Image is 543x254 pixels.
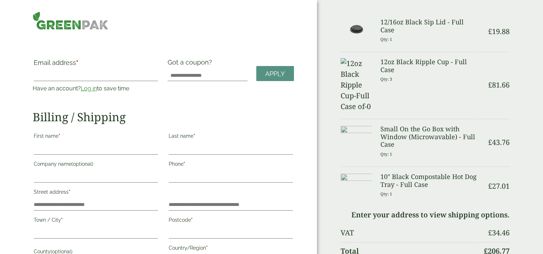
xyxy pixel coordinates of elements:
h3: 10" Black Compostable Hot Dog Tray - Full Case [380,173,479,188]
label: Postcode [169,215,293,227]
label: Got a coupon? [168,58,215,70]
label: Email address [34,60,158,70]
small: Qty: 1 [380,191,392,197]
label: Phone [169,159,293,171]
span: (optional) [71,161,93,167]
abbr: required [61,217,63,223]
img: GreenPak Supplies [33,11,108,30]
small: Qty: 1 [380,151,392,157]
td: Enter your address to view shipping options. [341,206,510,224]
abbr: required [76,59,78,66]
small: Qty: 1 [380,37,392,42]
abbr: required [206,245,208,251]
a: Apply [256,66,294,81]
abbr: required [193,133,195,139]
bdi: 43.76 [488,137,510,147]
abbr: required [191,217,193,223]
h2: Billing / Shipping [33,110,294,124]
h3: Small On the Go Box with Window (Microwavable) - Full Case [380,125,479,149]
label: First name [34,131,158,143]
h3: 12oz Black Ripple Cup - Full Case [380,58,479,74]
span: £ [488,181,492,191]
abbr: required [183,161,185,167]
span: £ [488,80,492,90]
abbr: required [58,133,60,139]
span: Apply [265,70,285,78]
span: £ [488,137,492,147]
label: Street address [34,187,158,199]
h3: 12/16oz Black Sip Lid - Full Case [380,18,479,34]
img: 12oz Black Ripple Cup-Full Case of-0 [341,58,372,112]
bdi: 27.01 [488,181,510,191]
bdi: 34.46 [488,228,510,237]
a: Log in [81,85,97,92]
label: Town / City [34,215,158,227]
p: Have an account? to save time [33,84,159,93]
small: Qty: 3 [380,76,392,82]
bdi: 19.88 [488,27,510,36]
th: VAT [341,224,479,241]
span: £ [488,228,492,237]
label: Last name [169,131,293,143]
bdi: 81.66 [488,80,510,90]
abbr: required [69,189,70,195]
label: Company name [34,159,158,171]
span: £ [488,27,492,36]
